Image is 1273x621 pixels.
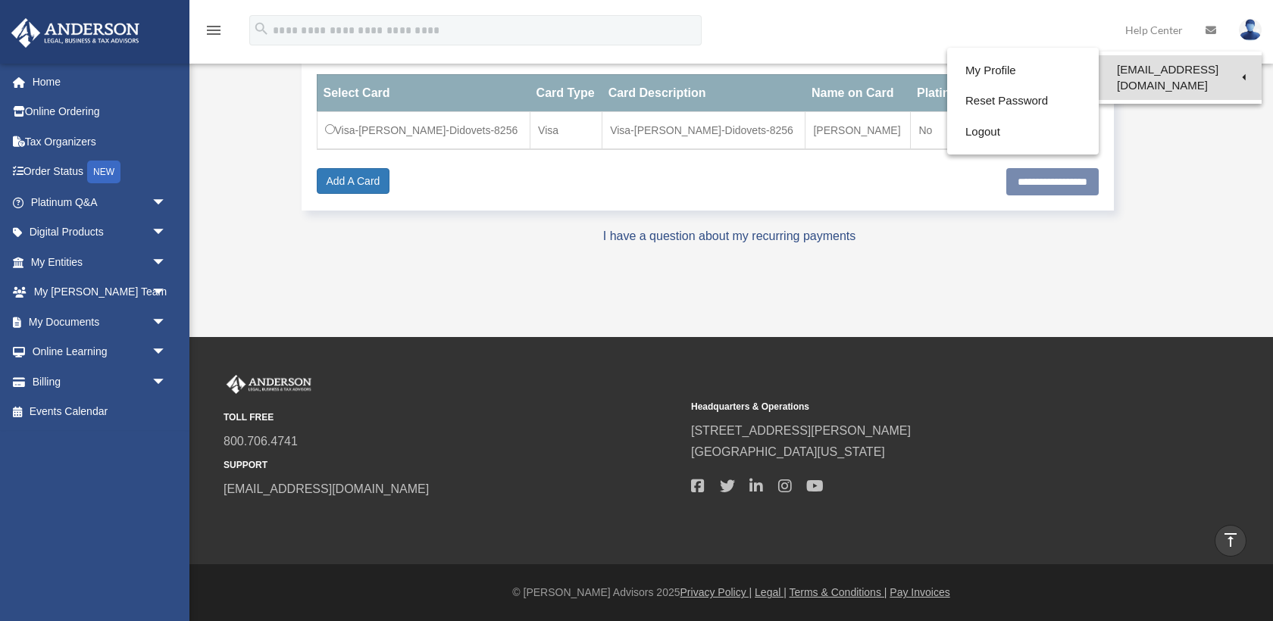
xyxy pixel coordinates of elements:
i: vertical_align_top [1221,531,1240,549]
a: Reset Password [947,86,1099,117]
td: Visa [530,111,602,149]
span: arrow_drop_down [152,307,182,338]
a: [STREET_ADDRESS][PERSON_NAME] [691,424,911,437]
span: arrow_drop_down [152,247,182,278]
th: Select Card [317,74,530,111]
a: Order StatusNEW [11,157,189,188]
a: Platinum Q&Aarrow_drop_down [11,187,189,217]
a: 800.706.4741 [224,435,298,448]
span: arrow_drop_down [152,277,182,308]
td: [PERSON_NAME] [805,111,911,149]
a: Billingarrow_drop_down [11,367,189,397]
a: Legal | [755,586,787,598]
small: SUPPORT [224,457,680,473]
a: I have a question about my recurring payments [603,229,856,242]
small: Headquarters & Operations [691,399,1148,415]
a: Online Learningarrow_drop_down [11,337,189,367]
img: Anderson Advisors Platinum Portal [224,375,314,395]
a: vertical_align_top [1215,525,1246,557]
a: Logout [947,117,1099,148]
i: search [253,20,270,37]
small: TOLL FREE [224,410,680,426]
th: Card Description [602,74,805,111]
a: [GEOGRAPHIC_DATA][US_STATE] [691,445,885,458]
a: Terms & Conditions | [790,586,887,598]
a: Home [11,67,189,97]
a: Add A Card [317,168,390,194]
div: NEW [87,161,120,183]
a: My Documentsarrow_drop_down [11,307,189,337]
a: My Profile [947,55,1099,86]
a: My Entitiesarrow_drop_down [11,247,189,277]
th: Platinum Card [911,74,1007,111]
a: Digital Productsarrow_drop_down [11,217,189,248]
a: Pay Invoices [890,586,949,598]
a: [EMAIL_ADDRESS][DOMAIN_NAME] [224,482,429,495]
a: Online Ordering [11,97,189,127]
a: [EMAIL_ADDRESS][DOMAIN_NAME] [1099,55,1262,100]
span: arrow_drop_down [152,187,182,218]
a: menu [205,27,223,39]
a: Tax Organizers [11,126,189,157]
span: arrow_drop_down [152,337,182,368]
img: User Pic [1239,19,1262,41]
a: My [PERSON_NAME] Teamarrow_drop_down [11,277,189,307]
i: menu [205,21,223,39]
span: arrow_drop_down [152,367,182,398]
td: No [911,111,1007,149]
span: arrow_drop_down [152,217,182,248]
td: Visa-[PERSON_NAME]-Didovets-8256 [317,111,530,149]
div: © [PERSON_NAME] Advisors 2025 [189,583,1273,602]
img: Anderson Advisors Platinum Portal [7,18,144,48]
th: Card Type [530,74,602,111]
a: Events Calendar [11,397,189,427]
td: Visa-[PERSON_NAME]-Didovets-8256 [602,111,805,149]
th: Name on Card [805,74,911,111]
a: Privacy Policy | [680,586,752,598]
